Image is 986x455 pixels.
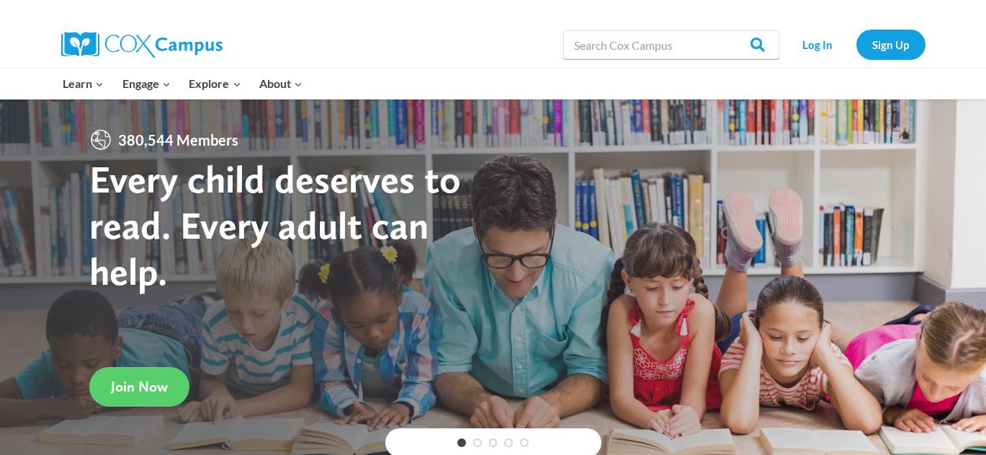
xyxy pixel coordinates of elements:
[504,438,513,447] a: 4
[54,69,312,99] nav: Primary Navigation
[63,74,104,93] span: Learn
[457,438,466,447] a: 1
[520,438,529,447] a: 5
[856,30,926,59] a: Sign Up
[122,74,171,93] span: Engage
[473,438,482,447] a: 2
[259,74,302,93] span: About
[89,367,189,407] a: Join Now
[189,74,241,93] span: Explore
[61,32,223,58] img: Cox Campus
[786,30,926,59] nav: Secondary Navigation
[111,378,168,395] span: Join Now
[89,156,461,293] strong: Every child deserves to read. Every adult can help.
[489,438,498,447] a: 3
[563,30,779,59] input: Search Cox Campus
[786,30,849,59] a: Log In
[112,128,244,151] span: 380,544 Members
